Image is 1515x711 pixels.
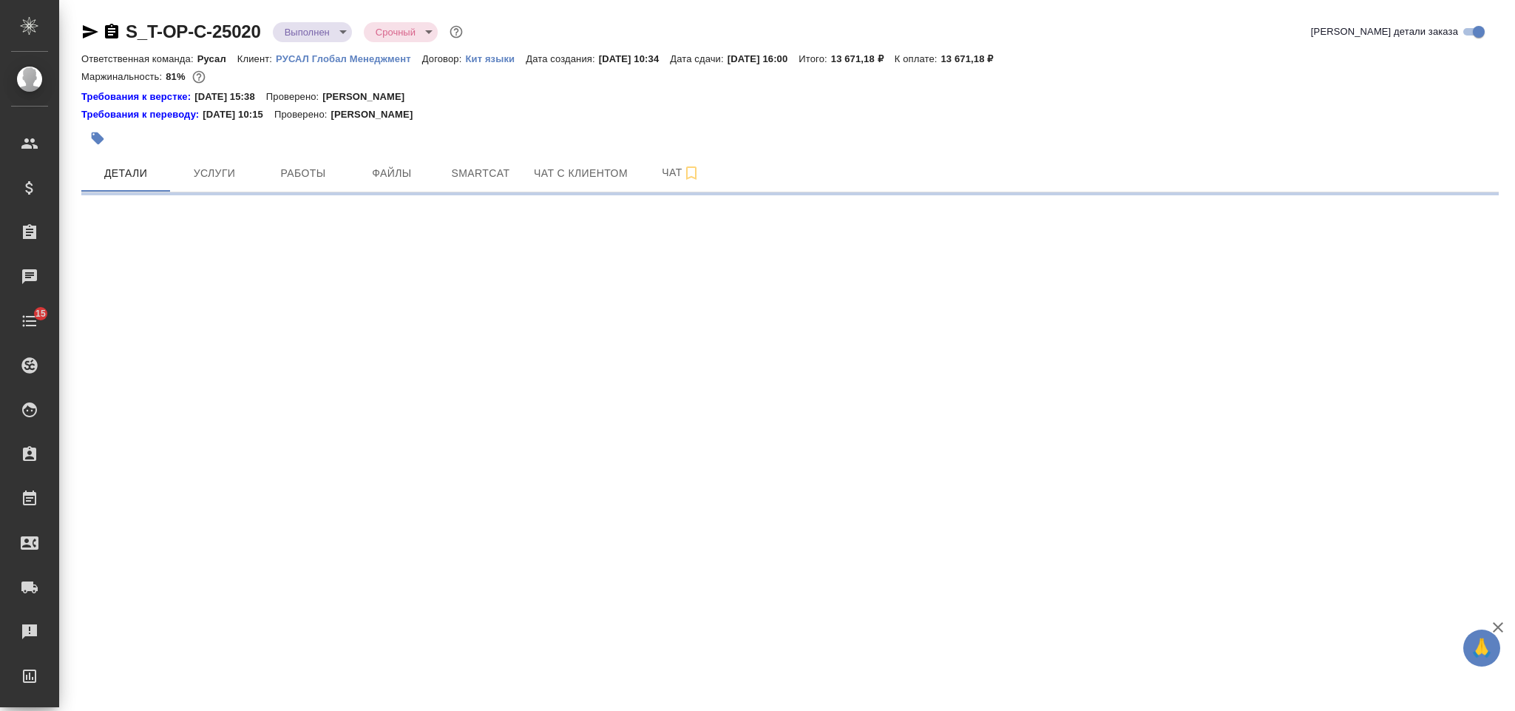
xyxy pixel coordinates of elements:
p: [PERSON_NAME] [322,90,416,104]
p: 13 671,18 ₽ [831,53,895,64]
button: Скопировать ссылку [103,23,121,41]
button: 🙏 [1463,630,1500,667]
span: 15 [27,306,55,321]
button: Скопировать ссылку для ЯМессенджера [81,23,99,41]
button: Срочный [371,26,420,38]
button: Доп статусы указывают на важность/срочность заказа [447,22,466,41]
div: Нажми, чтобы открыть папку с инструкцией [81,90,194,104]
span: Smartcat [445,164,516,183]
p: [DATE] 15:38 [194,90,266,104]
span: Работы [268,164,339,183]
span: Услуги [179,164,250,183]
span: Чат с клиентом [534,164,628,183]
p: Итого: [799,53,830,64]
span: 🙏 [1469,633,1494,664]
p: Клиент: [237,53,276,64]
button: Выполнен [280,26,334,38]
svg: Подписаться [682,164,700,182]
p: Проверено: [274,107,331,122]
p: [DATE] 10:15 [203,107,274,122]
p: Русал [197,53,237,64]
a: S_T-OP-C-25020 [126,21,261,41]
p: Маржинальность: [81,71,166,82]
p: [PERSON_NAME] [331,107,424,122]
div: Выполнен [364,22,438,42]
p: [DATE] 16:00 [728,53,799,64]
p: [DATE] 10:34 [599,53,671,64]
button: 2170.10 RUB; [189,67,209,87]
p: К оплате: [895,53,941,64]
p: 81% [166,71,189,82]
div: Выполнен [273,22,352,42]
p: Кит языки [465,53,526,64]
a: Кит языки [465,52,526,64]
p: 13 671,18 ₽ [940,53,1004,64]
a: 15 [4,303,55,340]
a: Требования к верстке: [81,90,194,104]
span: Чат [645,164,716,182]
span: [PERSON_NAME] детали заказа [1311,24,1458,39]
p: РУСАЛ Глобал Менеджмент [276,53,422,64]
p: Ответственная команда: [81,53,197,64]
p: Договор: [422,53,466,64]
a: РУСАЛ Глобал Менеджмент [276,52,422,64]
button: Добавить тэг [81,122,114,155]
p: Проверено: [266,90,323,104]
span: Файлы [356,164,427,183]
span: Детали [90,164,161,183]
p: Дата создания: [526,53,598,64]
p: Дата сдачи: [670,53,727,64]
a: Требования к переводу: [81,107,203,122]
div: Нажми, чтобы открыть папку с инструкцией [81,107,203,122]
